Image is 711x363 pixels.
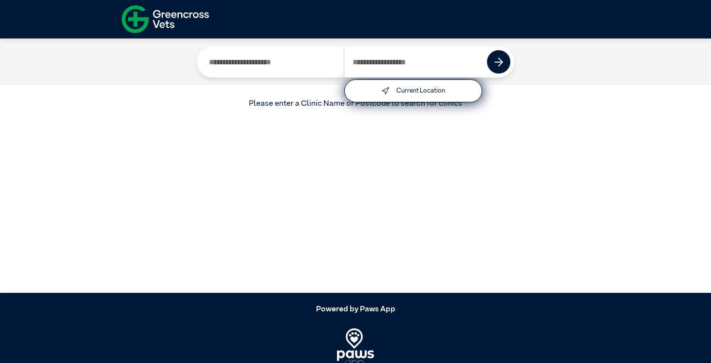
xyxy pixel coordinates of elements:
[122,98,589,110] div: Please enter a Clinic Name or Postcode to search for clinics
[494,57,504,67] img: icon-right
[344,46,487,77] input: Search by Postcode
[122,305,589,314] h5: Powered by Paws App
[201,46,344,77] input: Search by Clinic Name
[122,2,209,36] img: f-logo
[396,88,445,94] label: Current Location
